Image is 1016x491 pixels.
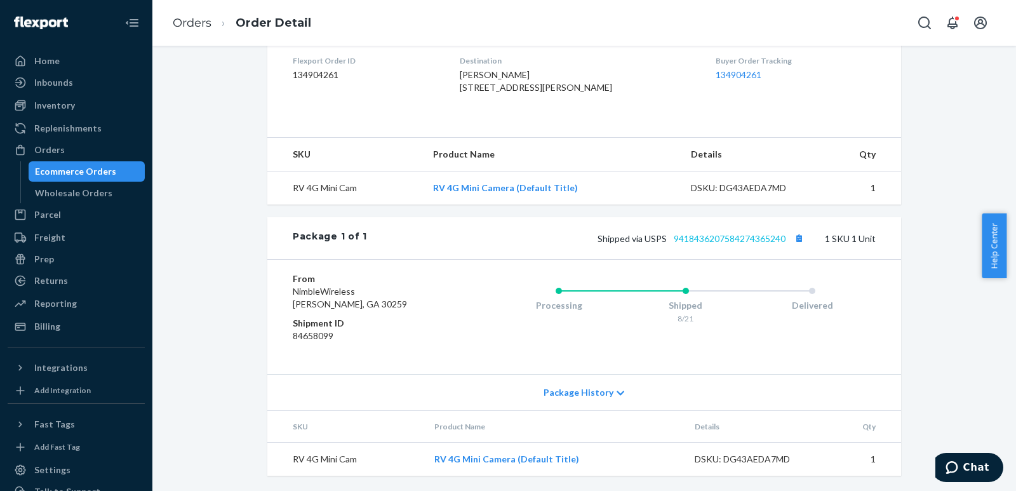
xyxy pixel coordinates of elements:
a: 134904261 [716,69,761,80]
div: Freight [34,231,65,244]
button: Help Center [982,213,1006,278]
div: Reporting [34,297,77,310]
div: Settings [34,464,70,476]
a: RV 4G Mini Camera (Default Title) [433,182,578,193]
dt: Shipment ID [293,317,444,330]
div: Package 1 of 1 [293,230,367,246]
div: Delivered [749,299,876,312]
a: Billing [8,316,145,337]
a: Parcel [8,205,145,225]
div: Integrations [34,361,88,374]
div: Returns [34,274,68,287]
a: Reporting [8,293,145,314]
th: Qty [824,411,901,443]
th: Details [685,411,824,443]
a: Freight [8,227,145,248]
th: SKU [267,138,423,172]
div: Inventory [34,99,75,112]
a: Inbounds [8,72,145,93]
div: Processing [495,299,622,312]
dd: 84658099 [293,330,444,342]
div: Add Fast Tag [34,441,80,452]
span: [PERSON_NAME] [STREET_ADDRESS][PERSON_NAME] [460,69,612,93]
div: Billing [34,320,60,333]
dt: Destination [460,55,696,66]
div: Inbounds [34,76,73,89]
button: Copy tracking number [791,230,807,246]
th: Product Name [423,138,681,172]
dd: 134904261 [293,69,439,81]
div: Prep [34,253,54,266]
div: Add Integration [34,385,91,396]
span: Shipped via USPS [598,233,807,244]
a: Prep [8,249,145,269]
td: 1 [824,443,901,476]
a: Orders [173,16,211,30]
a: Add Fast Tag [8,440,145,455]
div: Fast Tags [34,418,75,431]
ol: breadcrumbs [163,4,321,42]
button: Integrations [8,358,145,378]
td: RV 4G Mini Cam [267,443,424,476]
th: Details [681,138,820,172]
a: Replenishments [8,118,145,138]
div: DSKU: DG43AEDA7MD [691,182,810,194]
button: Open account menu [968,10,993,36]
button: Open Search Box [912,10,937,36]
th: Qty [820,138,901,172]
div: Ecommerce Orders [35,165,116,178]
button: Open notifications [940,10,965,36]
a: Ecommerce Orders [29,161,145,182]
div: DSKU: DG43AEDA7MD [695,453,814,466]
a: RV 4G Mini Camera (Default Title) [434,454,579,464]
td: RV 4G Mini Cam [267,172,423,205]
a: Order Detail [236,16,311,30]
img: Flexport logo [14,17,68,29]
a: Add Integration [8,383,145,398]
a: Orders [8,140,145,160]
button: Close Navigation [119,10,145,36]
dt: From [293,272,444,285]
button: Fast Tags [8,414,145,434]
div: 8/21 [622,313,749,324]
a: Home [8,51,145,71]
span: Package History [544,386,613,399]
div: Wholesale Orders [35,187,112,199]
div: Orders [34,144,65,156]
a: Inventory [8,95,145,116]
a: Settings [8,460,145,480]
div: Home [34,55,60,67]
div: 1 SKU 1 Unit [367,230,876,246]
a: Wholesale Orders [29,183,145,203]
dt: Flexport Order ID [293,55,439,66]
th: SKU [267,411,424,443]
span: NimbleWireless [PERSON_NAME], GA 30259 [293,286,407,309]
a: 9418436207584274365240 [674,233,785,244]
div: Replenishments [34,122,102,135]
a: Returns [8,271,145,291]
th: Product Name [424,411,685,443]
iframe: Opens a widget where you can chat to one of our agents [935,453,1003,485]
div: Shipped [622,299,749,312]
div: Parcel [34,208,61,221]
dt: Buyer Order Tracking [716,55,876,66]
td: 1 [820,172,901,205]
